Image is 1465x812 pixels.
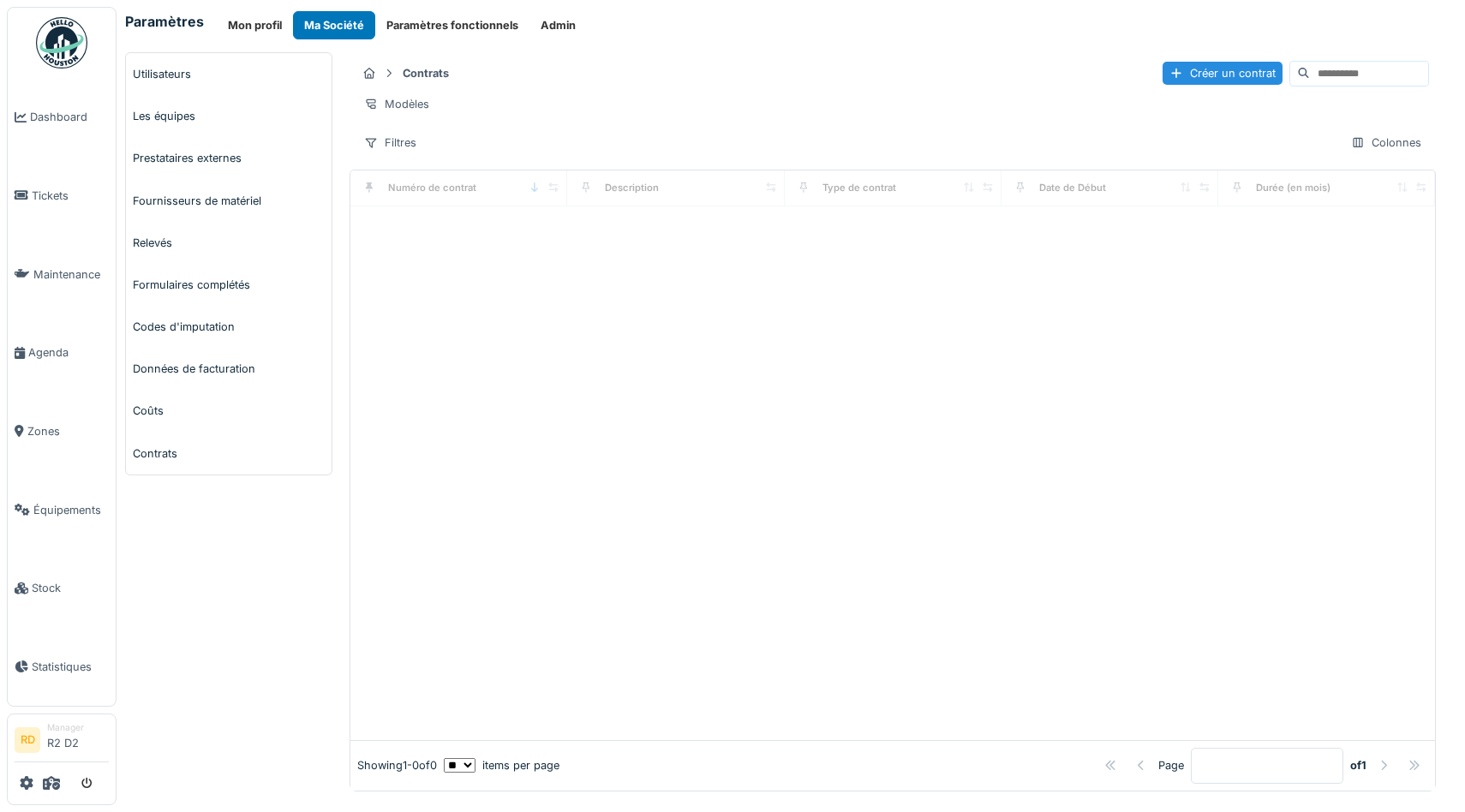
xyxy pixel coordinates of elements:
a: Zones [8,392,116,471]
div: Description [605,181,659,195]
div: Numéro de contrat [388,181,476,195]
button: Mon profil [217,11,293,39]
h6: Paramètres [125,14,204,30]
a: Prestataires externes [126,137,332,179]
strong: of 1 [1350,757,1366,773]
button: Admin [529,11,587,39]
a: Dashboard [8,78,116,157]
span: Stock [32,580,109,596]
div: Modèles [356,92,437,116]
span: Zones [27,423,109,439]
li: R2 D2 [47,721,109,758]
a: Données de facturation [126,348,332,390]
a: Formulaires complétés [126,264,332,306]
span: Statistiques [32,659,109,675]
a: Utilisateurs [126,53,332,95]
span: Dashboard [30,109,109,125]
div: Page [1158,757,1184,773]
button: Paramètres fonctionnels [375,11,529,39]
div: Filtres [356,130,424,155]
div: Durée (en mois) [1256,181,1330,195]
div: Colonnes [1343,130,1429,155]
a: RD ManagerR2 D2 [15,721,109,762]
div: Manager [47,721,109,734]
strong: Contrats [396,65,456,81]
a: Contrats [126,433,332,475]
a: Stock [8,549,116,628]
li: RD [15,727,40,753]
a: Tickets [8,157,116,236]
img: Badge_color-CXgf-gQk.svg [36,17,87,69]
a: Coûts [126,390,332,432]
div: Date de Début [1039,181,1106,195]
span: Agenda [28,344,109,361]
span: Tickets [32,188,109,204]
button: Ma Société [293,11,375,39]
a: Agenda [8,313,116,392]
a: Codes d'imputation [126,306,332,348]
a: Statistiques [8,628,116,707]
div: Type de contrat [822,181,896,195]
span: Maintenance [33,266,109,283]
a: Les équipes [126,95,332,137]
div: Showing 1 - 0 of 0 [357,757,437,773]
a: Relevés [126,222,332,264]
div: Créer un contrat [1163,62,1283,85]
a: Fournisseurs de matériel [126,180,332,222]
div: items per page [444,757,559,773]
a: Maintenance [8,235,116,313]
span: Équipements [33,502,109,518]
a: Équipements [8,470,116,549]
